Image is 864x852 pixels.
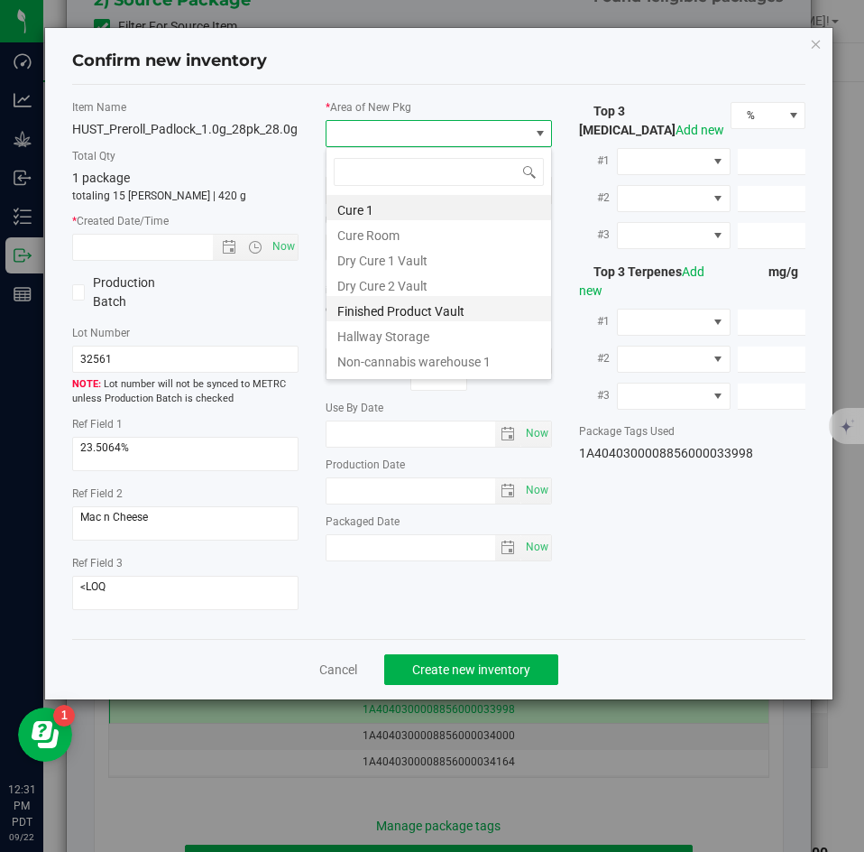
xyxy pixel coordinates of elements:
label: Lot Number [72,325,299,341]
label: Use By Date [326,400,552,416]
span: Set Current date [522,421,553,447]
label: Ref Field 3 [72,555,299,571]
label: Packaged Date [326,514,552,530]
a: Add new [676,123,724,137]
label: Area of New Pkg [326,99,552,116]
span: Top 3 Terpenes [579,264,704,298]
span: Lot number will not be synced to METRC unless Production Batch is checked [72,377,299,407]
span: Create new inventory [412,662,530,677]
label: #2 [579,342,617,375]
span: select [495,421,521,447]
span: 1 package [72,171,130,185]
div: HUST_Preroll_Padlock_1.0g_28pk_28.0g [72,120,299,139]
label: Production Batch [72,273,172,311]
label: Production Date [326,457,552,473]
span: Open the date view [214,240,244,255]
span: select [521,535,551,560]
label: Total Qty [72,148,299,164]
span: Open the time view [240,240,271,255]
span: select [495,535,521,560]
span: Set Current date [522,477,553,504]
span: Set Current date [522,534,553,560]
a: Cancel [319,661,357,679]
label: #3 [579,379,617,412]
iframe: Resource center unread badge [53,705,75,727]
label: #1 [579,305,617,338]
span: select [521,478,551,504]
span: Top 3 [MEDICAL_DATA] [579,104,724,137]
label: #2 [579,181,617,214]
iframe: Resource center [18,708,72,762]
button: Create new inventory [384,654,558,685]
label: Created Date/Time [72,213,299,229]
div: 1A4040300008856000033998 [579,444,805,463]
label: Ref Field 2 [72,486,299,502]
span: Set Current date [269,234,299,260]
span: select [521,421,551,447]
label: Package Tags Used [579,423,805,440]
h4: Confirm new inventory [72,50,267,73]
label: Item Name [72,99,299,116]
label: #1 [579,144,617,177]
a: Add new [579,264,704,298]
span: % [731,103,783,128]
label: Ref Field 1 [72,416,299,432]
label: #3 [579,218,617,251]
span: select [495,478,521,504]
span: mg/g [768,264,805,279]
p: totaling 15 [PERSON_NAME] | 420 g [72,188,299,204]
